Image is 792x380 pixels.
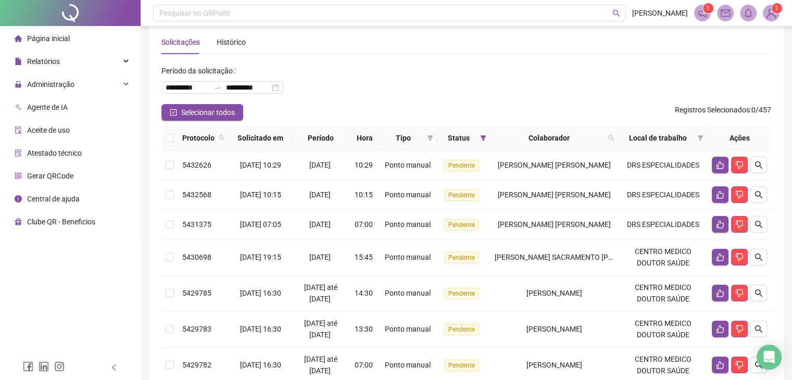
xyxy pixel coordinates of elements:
[304,283,337,303] span: [DATE] até [DATE]
[735,325,744,333] span: dislike
[716,253,724,261] span: like
[735,361,744,369] span: dislike
[480,135,486,141] span: filter
[182,289,211,297] span: 5429785
[444,360,479,371] span: Pendente
[355,361,373,369] span: 07:00
[612,9,620,17] span: search
[39,361,49,372] span: linkedin
[498,191,611,199] span: [PERSON_NAME] [PERSON_NAME]
[161,104,243,121] button: Selecionar todos
[498,161,611,169] span: [PERSON_NAME] [PERSON_NAME]
[763,5,779,21] img: 74023
[385,191,431,199] span: Ponto manual
[219,135,225,141] span: search
[355,325,373,333] span: 13:30
[703,3,713,14] sup: 1
[15,126,22,134] span: audit
[735,289,744,297] span: dislike
[444,288,479,299] span: Pendente
[292,126,350,150] th: Período
[775,5,778,12] span: 1
[442,132,476,144] span: Status
[309,191,331,199] span: [DATE]
[772,3,782,14] sup: Atualize o seu contato no menu Meus Dados
[240,325,281,333] span: [DATE] 16:30
[619,150,708,180] td: DRS ESPECIALIDADES
[498,220,611,229] span: [PERSON_NAME] [PERSON_NAME]
[240,191,281,199] span: [DATE] 10:15
[182,220,211,229] span: 5431375
[444,219,479,231] span: Pendente
[427,135,433,141] span: filter
[27,103,68,111] span: Agente de IA
[213,83,222,92] span: to
[304,355,337,375] span: [DATE] até [DATE]
[355,191,373,199] span: 10:15
[698,8,707,18] span: notification
[240,253,281,261] span: [DATE] 19:15
[695,130,706,146] span: filter
[182,325,211,333] span: 5429783
[444,324,479,335] span: Pendente
[355,253,373,261] span: 15:45
[444,189,479,201] span: Pendente
[606,130,617,146] span: search
[755,191,763,199] span: search
[755,220,763,229] span: search
[619,239,708,275] td: CENTRO MEDICO DOUTOR SAÚDE
[716,161,724,169] span: like
[309,161,331,169] span: [DATE]
[309,253,331,261] span: [DATE]
[526,325,582,333] span: [PERSON_NAME]
[170,109,177,116] span: check-square
[757,345,782,370] div: Open Intercom Messenger
[755,289,763,297] span: search
[755,325,763,333] span: search
[181,107,235,118] span: Selecionar todos
[229,126,292,150] th: Solicitado em
[27,195,80,203] span: Central de ajuda
[355,161,373,169] span: 10:29
[240,289,281,297] span: [DATE] 16:30
[735,220,744,229] span: dislike
[697,135,703,141] span: filter
[304,319,337,339] span: [DATE] até [DATE]
[110,364,118,371] span: left
[182,132,215,144] span: Protocolo
[755,253,763,261] span: search
[712,132,767,144] div: Ações
[27,80,74,88] span: Administração
[608,135,614,141] span: search
[240,220,281,229] span: [DATE] 07:05
[526,361,582,369] span: [PERSON_NAME]
[385,361,431,369] span: Ponto manual
[721,8,730,18] span: mail
[161,62,240,79] label: Período da solicitação
[385,161,431,169] span: Ponto manual
[675,104,771,121] span: : 0 / 457
[623,132,693,144] span: Local de trabalho
[15,58,22,65] span: file
[27,218,95,226] span: Clube QR - Beneficios
[632,7,688,19] span: [PERSON_NAME]
[619,180,708,210] td: DRS ESPECIALIDADES
[444,252,479,263] span: Pendente
[213,83,222,92] span: swap-right
[309,220,331,229] span: [DATE]
[478,130,488,146] span: filter
[385,325,431,333] span: Ponto manual
[706,5,710,12] span: 1
[350,126,379,150] th: Hora
[182,253,211,261] span: 5430698
[27,149,82,157] span: Atestado técnico
[716,325,724,333] span: like
[15,172,22,180] span: qrcode
[217,130,227,146] span: search
[735,253,744,261] span: dislike
[619,311,708,347] td: CENTRO MEDICO DOUTOR SAÚDE
[15,149,22,157] span: solution
[526,289,582,297] span: [PERSON_NAME]
[182,161,211,169] span: 5432626
[27,126,70,134] span: Aceite de uso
